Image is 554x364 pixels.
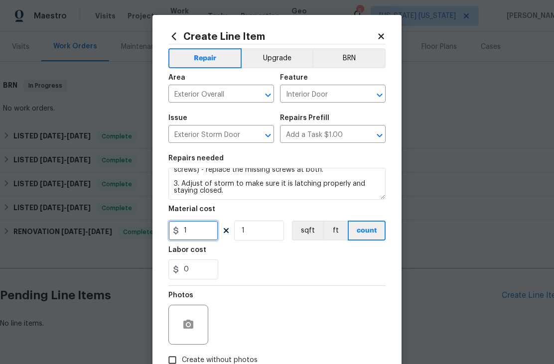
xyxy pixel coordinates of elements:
button: Open [373,88,387,102]
h2: Create Line Item [168,31,377,42]
button: Upgrade [242,48,313,68]
h5: Repairs needed [168,155,224,162]
button: count [348,221,386,241]
h5: Issue [168,115,187,121]
h5: Area [168,74,185,81]
button: BRN [312,48,386,68]
button: sqft [292,221,323,241]
h5: Repairs Prefill [280,115,329,121]
h5: Material cost [168,206,215,213]
textarea: Storm door repair: 1. Replace damaged storm door closer (black) - $75 2. Repair of both hinges at... [168,168,386,200]
button: Open [261,128,275,142]
h5: Labor cost [168,246,206,253]
button: Open [373,128,387,142]
button: ft [323,221,348,241]
button: Open [261,88,275,102]
h5: Photos [168,292,193,299]
h5: Feature [280,74,308,81]
button: Repair [168,48,242,68]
